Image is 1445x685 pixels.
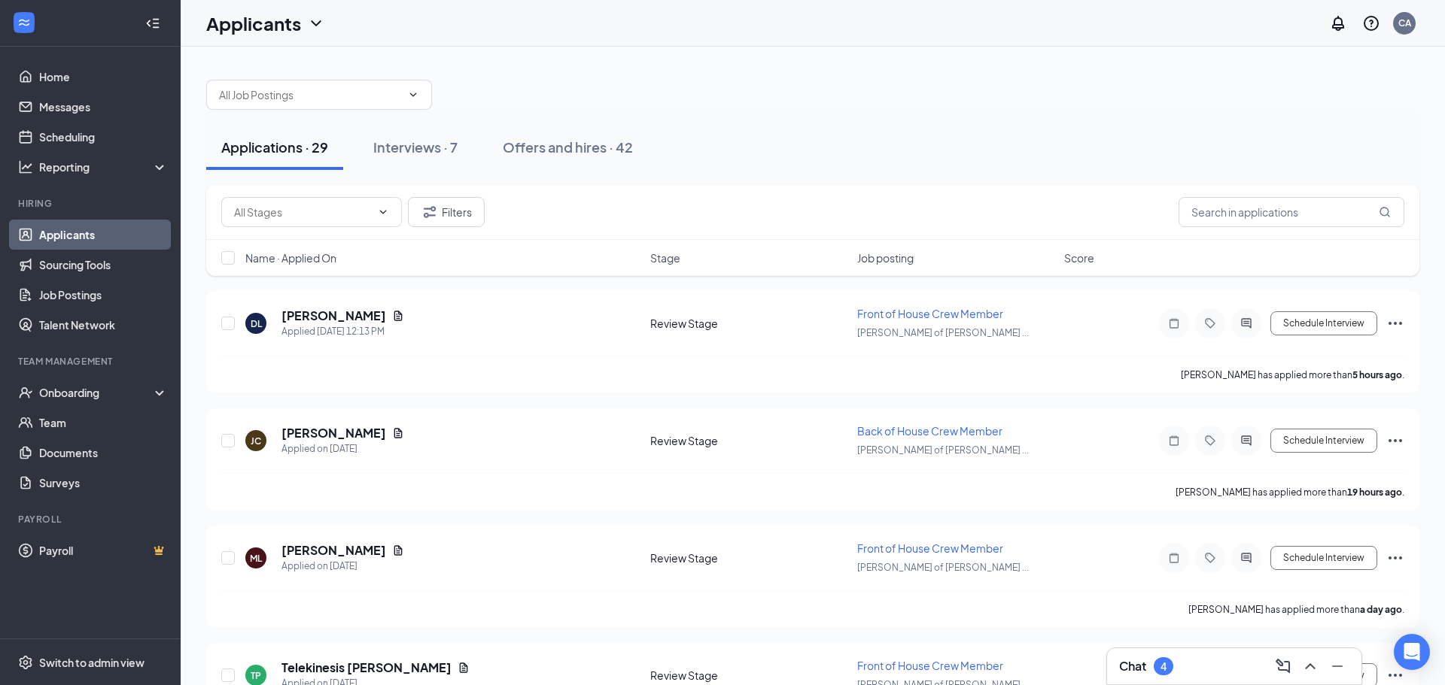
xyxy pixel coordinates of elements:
[39,92,168,122] a: Messages
[281,324,404,339] div: Applied [DATE] 12:13 PM
[245,250,336,265] span: Name · Applied On
[392,310,404,322] svg: Document
[1301,657,1319,675] svg: ChevronUp
[1165,552,1183,564] svg: Note
[650,316,848,331] div: Review Stage
[39,159,169,174] div: Reporting
[1379,206,1391,218] svg: MagnifyingGlass
[857,250,914,265] span: Job posting
[39,408,168,438] a: Team
[1188,603,1404,616] p: [PERSON_NAME] has applied more than .
[17,15,32,30] svg: WorkstreamLogo
[281,659,452,676] h5: Telekinesis [PERSON_NAME]
[281,441,404,456] div: Applied on [DATE]
[39,122,168,152] a: Scheduling
[1201,552,1219,564] svg: Tag
[1274,657,1292,675] svg: ComposeMessage
[503,138,633,156] div: Offers and hires · 42
[1165,435,1183,447] svg: Note
[377,206,389,218] svg: ChevronDown
[39,250,168,280] a: Sourcing Tools
[407,89,419,101] svg: ChevronDown
[1329,14,1347,32] svg: Notifications
[251,435,261,447] div: JC
[1398,17,1411,29] div: CA
[650,433,848,448] div: Review Stage
[373,138,458,156] div: Interviews · 7
[1271,654,1295,678] button: ComposeMessage
[39,438,168,468] a: Documents
[857,327,1029,338] span: [PERSON_NAME] of [PERSON_NAME] ...
[857,444,1029,456] span: [PERSON_NAME] of [PERSON_NAME] ...
[206,11,301,36] h1: Applicants
[39,468,168,498] a: Surveys
[1201,317,1219,329] svg: Tag
[857,307,1003,320] span: Front of House Crew Member
[1165,317,1183,329] svg: Note
[219,86,401,103] input: All Job Postings
[421,203,439,221] svg: Filter
[1386,666,1404,684] svg: Ellipses
[18,513,165,526] div: Payroll
[650,250,680,265] span: Stage
[307,14,325,32] svg: ChevronDown
[1270,546,1377,570] button: Schedule Interview
[251,317,262,330] div: DL
[650,550,848,565] div: Review Stage
[1181,368,1404,381] p: [PERSON_NAME] has applied more than .
[145,16,160,31] svg: Collapse
[18,355,165,368] div: Team Management
[1328,657,1346,675] svg: Minimize
[39,655,144,670] div: Switch to admin view
[1386,432,1404,450] svg: Ellipses
[1064,250,1094,265] span: Score
[1119,658,1146,674] h3: Chat
[857,541,1003,555] span: Front of House Crew Member
[39,220,168,250] a: Applicants
[1179,197,1404,227] input: Search in applications
[39,62,168,92] a: Home
[1270,429,1377,453] button: Schedule Interview
[281,542,386,559] h5: [PERSON_NAME]
[1347,486,1402,498] b: 19 hours ago
[1237,317,1255,329] svg: ActiveChat
[1161,660,1167,673] div: 4
[1362,14,1380,32] svg: QuestionInfo
[221,138,328,156] div: Applications · 29
[281,308,386,324] h5: [PERSON_NAME]
[392,544,404,556] svg: Document
[458,662,470,674] svg: Document
[234,204,371,220] input: All Stages
[18,385,33,400] svg: UserCheck
[39,310,168,340] a: Talent Network
[39,385,155,400] div: Onboarding
[18,655,33,670] svg: Settings
[1325,654,1349,678] button: Minimize
[1352,369,1402,380] b: 5 hours ago
[1298,654,1322,678] button: ChevronUp
[251,669,261,682] div: TP
[250,552,262,565] div: ML
[39,535,168,565] a: PayrollCrown
[1270,311,1377,335] button: Schedule Interview
[1201,435,1219,447] svg: Tag
[1386,549,1404,567] svg: Ellipses
[1394,634,1430,670] div: Open Intercom Messenger
[857,659,1003,672] span: Front of House Crew Member
[857,424,1002,438] span: Back of House Crew Member
[281,559,404,574] div: Applied on [DATE]
[857,562,1029,573] span: [PERSON_NAME] of [PERSON_NAME] ...
[18,197,165,210] div: Hiring
[39,280,168,310] a: Job Postings
[1176,486,1404,499] p: [PERSON_NAME] has applied more than .
[18,159,33,174] svg: Analysis
[281,425,386,441] h5: [PERSON_NAME]
[1237,552,1255,564] svg: ActiveChat
[650,668,848,683] div: Review Stage
[1360,604,1402,615] b: a day ago
[1237,435,1255,447] svg: ActiveChat
[408,197,485,227] button: Filter Filters
[392,427,404,439] svg: Document
[1386,314,1404,332] svg: Ellipses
